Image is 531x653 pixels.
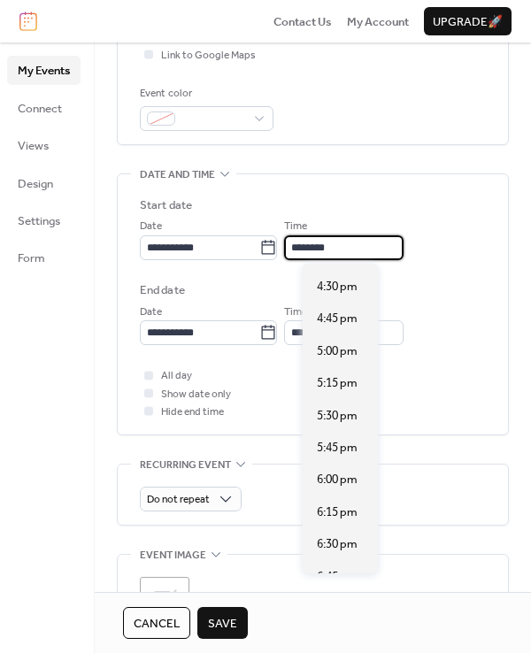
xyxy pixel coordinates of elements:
span: Connect [18,100,62,118]
div: Event color [140,85,270,103]
span: Do not repeat [147,489,210,510]
a: Design [7,169,81,197]
span: 5:30 pm [317,407,358,425]
span: Contact Us [273,13,332,31]
span: 4:30 pm [317,278,358,296]
div: Start date [140,196,192,214]
span: Save [208,615,237,633]
span: 6:00 pm [317,471,358,488]
span: 5:15 pm [317,374,358,392]
a: My Events [7,56,81,84]
span: Time [284,303,307,321]
span: Design [18,175,53,193]
span: Recurring event [140,456,231,473]
span: Cancel [134,615,180,633]
span: Show date only [161,386,231,403]
a: Settings [7,206,81,234]
span: 6:45 pm [317,568,358,586]
span: 5:45 pm [317,439,358,457]
img: logo [19,12,37,31]
span: Event image [140,547,206,565]
span: Hide end time [161,403,224,421]
div: ; [140,577,189,626]
span: Link to Google Maps [161,47,256,65]
span: Settings [18,212,60,230]
span: Form [18,250,45,267]
span: Date and time [140,166,215,184]
a: Form [7,243,81,272]
a: Views [7,131,81,159]
a: Connect [7,94,81,122]
span: Date [140,218,162,235]
span: Views [18,137,49,155]
span: My Account [347,13,409,31]
span: My Events [18,62,70,80]
a: Contact Us [273,12,332,30]
span: 6:15 pm [317,503,358,521]
span: Upgrade 🚀 [433,13,503,31]
button: Save [197,607,248,639]
span: All day [161,367,192,385]
span: 5:00 pm [317,342,358,360]
div: End date [140,281,185,299]
span: 4:45 pm [317,310,358,327]
span: Time [284,218,307,235]
button: Cancel [123,607,190,639]
span: Date [140,303,162,321]
a: My Account [347,12,409,30]
span: 6:30 pm [317,535,358,553]
button: Upgrade🚀 [424,7,512,35]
